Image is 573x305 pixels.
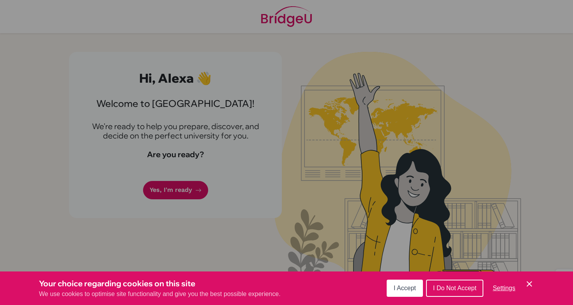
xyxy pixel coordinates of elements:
h3: Your choice regarding cookies on this site [39,278,281,289]
button: Settings [486,280,522,296]
span: I Accept [394,285,416,291]
button: I Accept [387,280,423,297]
p: We use cookies to optimise site functionality and give you the best possible experience. [39,289,281,299]
span: Settings [493,285,515,291]
button: I Do Not Accept [426,280,483,297]
span: I Do Not Accept [433,285,476,291]
button: Save and close [525,279,534,289]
